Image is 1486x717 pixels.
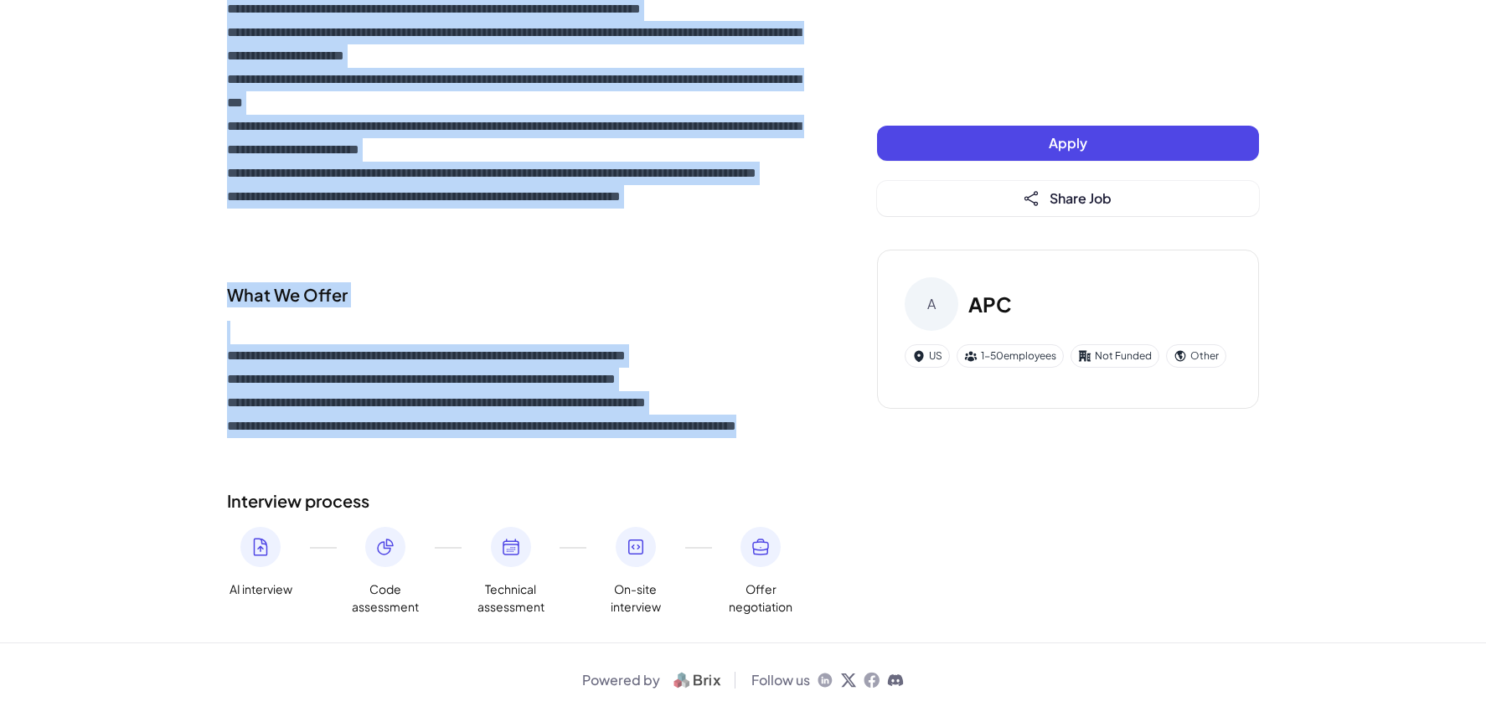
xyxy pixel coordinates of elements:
[905,344,950,368] div: US
[582,670,660,690] span: Powered by
[230,580,292,598] span: AI interview
[1071,344,1159,368] div: Not Funded
[877,181,1259,216] button: Share Job
[227,488,810,513] h2: Interview process
[968,289,1012,319] h3: APC
[1050,189,1112,207] span: Share Job
[727,580,794,616] span: Offer negotiation
[957,344,1064,368] div: 1-50 employees
[352,580,419,616] span: Code assessment
[877,126,1259,161] button: Apply
[1166,344,1226,368] div: Other
[751,670,810,690] span: Follow us
[227,282,810,307] div: What We Offer
[477,580,544,616] span: Technical assessment
[667,670,728,690] img: logo
[1049,134,1087,152] span: Apply
[905,277,958,331] div: A
[602,580,669,616] span: On-site interview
